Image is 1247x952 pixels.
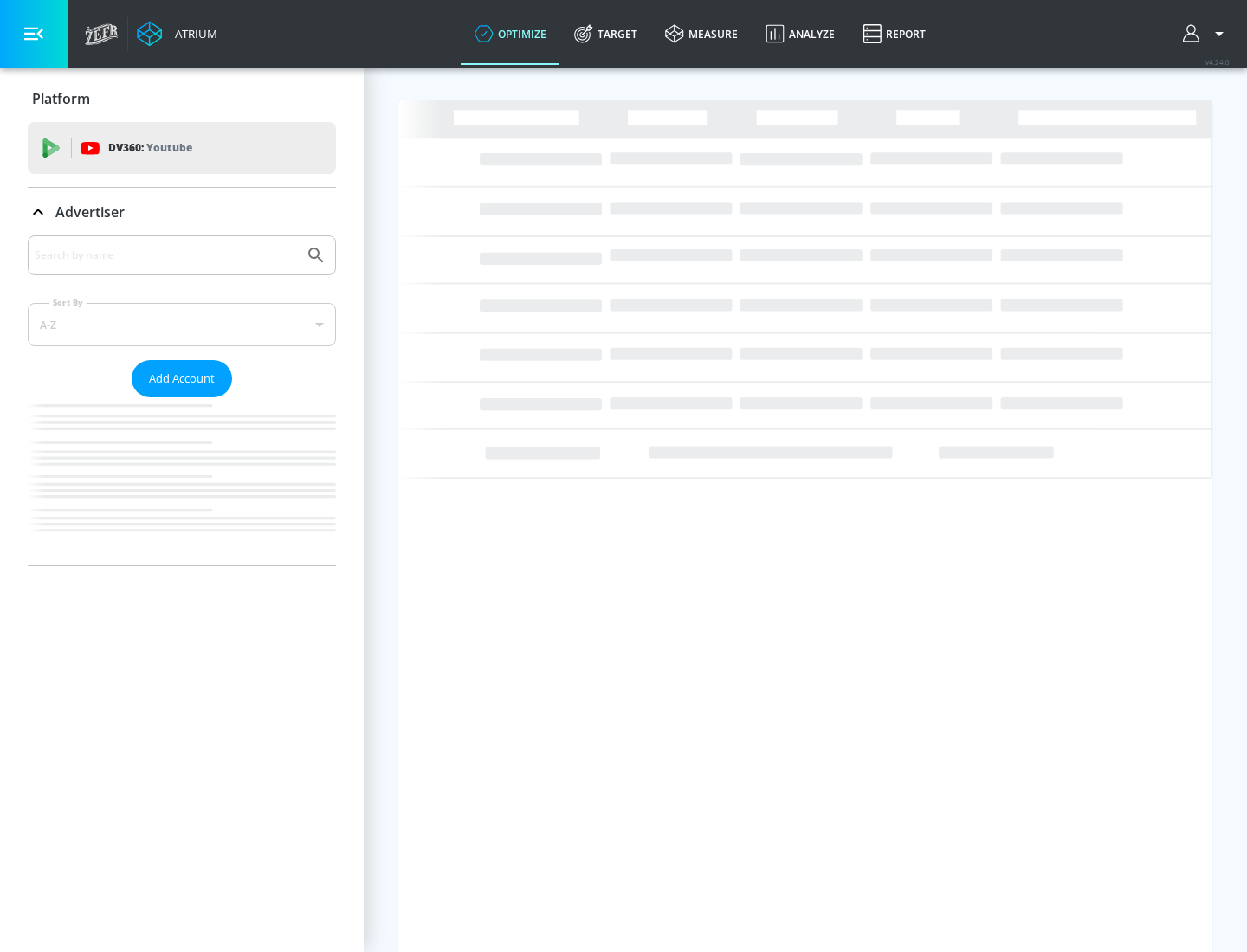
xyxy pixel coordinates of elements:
button: Add Account [132,360,232,397]
a: measure [651,3,752,65]
nav: list of Advertiser [28,397,336,565]
input: Search by name [35,244,297,267]
p: Advertiser [55,203,125,222]
div: Atrium [168,26,217,42]
span: v 4.24.0 [1205,57,1230,67]
a: Atrium [137,21,217,47]
p: Youtube [146,138,192,157]
div: Advertiser [28,188,336,236]
div: A-Z [28,303,336,346]
div: Platform [28,74,336,123]
a: optimize [461,3,560,65]
a: Report [849,3,940,65]
a: Analyze [752,3,849,65]
a: Target [560,3,651,65]
p: DV360: [108,138,192,158]
span: Add Account [149,369,215,389]
div: Advertiser [28,235,336,565]
label: Sort By [49,297,87,308]
p: Platform [32,89,90,108]
div: DV360: Youtube [28,122,336,174]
